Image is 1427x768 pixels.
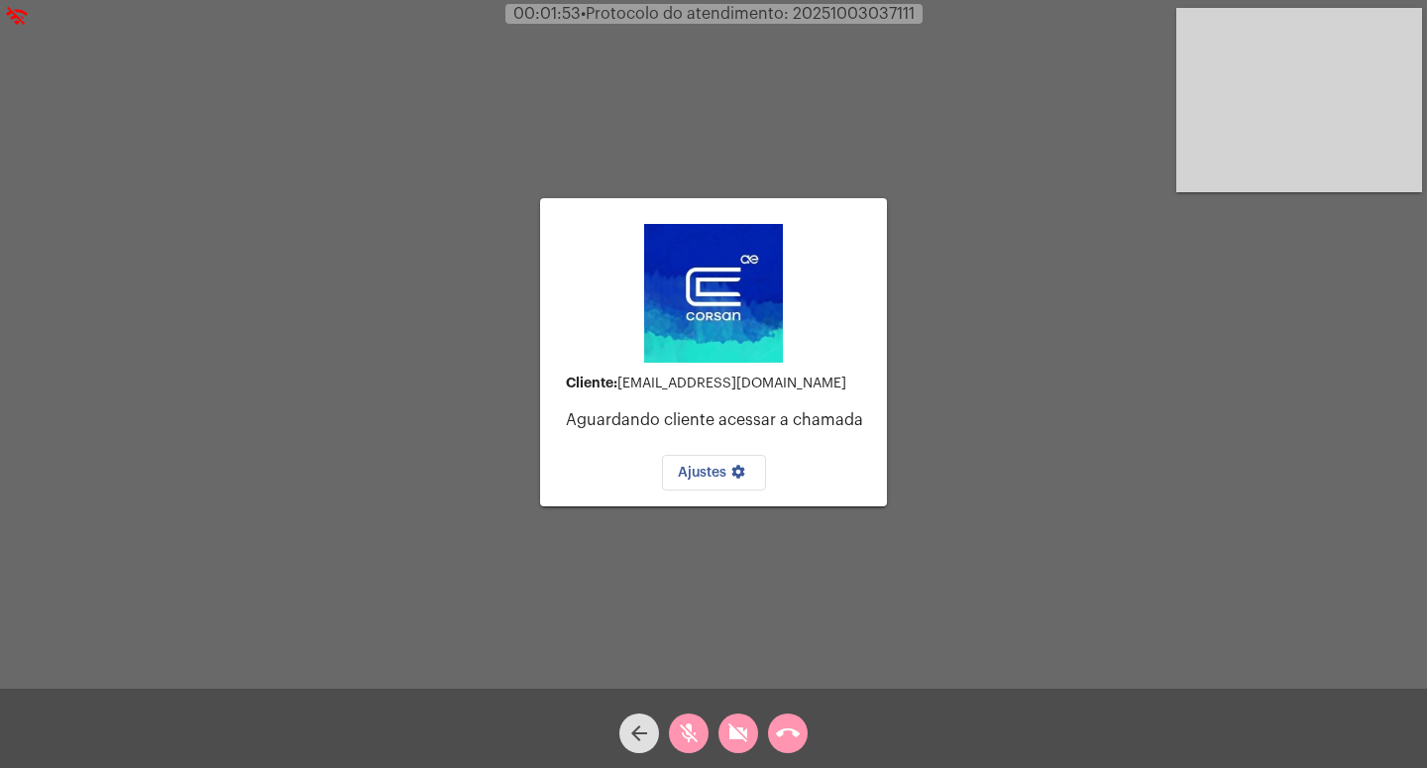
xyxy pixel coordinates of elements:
div: [EMAIL_ADDRESS][DOMAIN_NAME] [566,376,871,391]
span: • [581,6,586,22]
mat-icon: arrow_back [627,721,651,745]
mat-icon: mic_off [677,721,701,745]
span: 00:01:53 [513,6,581,22]
mat-icon: settings [726,464,750,488]
p: Aguardando cliente acessar a chamada [566,411,871,429]
img: d4669ae0-8c07-2337-4f67-34b0df7f5ae4.jpeg [644,224,783,363]
span: Protocolo do atendimento: 20251003037111 [581,6,915,22]
strong: Cliente: [566,376,617,389]
span: Ajustes [678,466,750,480]
button: Ajustes [662,455,766,491]
mat-icon: call_end [776,721,800,745]
mat-icon: videocam_off [726,721,750,745]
